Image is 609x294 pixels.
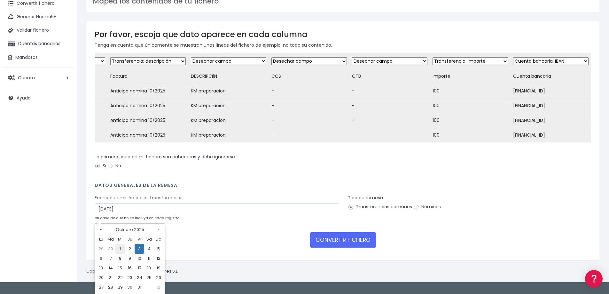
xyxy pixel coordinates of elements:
[348,195,383,201] label: Tipo de remesa
[135,282,144,292] td: 31
[430,113,511,128] td: 100
[349,113,430,128] td: -
[95,30,591,39] h3: Por favor, escoja que dato aparece en cada columna
[115,263,125,273] td: 15
[3,51,74,64] a: Mandatos
[6,163,121,173] a: API
[188,113,269,128] td: KM preparacion
[154,263,163,273] td: 19
[96,273,106,282] td: 20
[269,113,349,128] td: -
[6,101,121,111] a: Videotutoriales
[6,44,121,51] div: Información general
[135,244,144,254] td: 3
[3,10,74,24] a: Generar Norma58
[349,84,430,99] td: -
[95,42,591,49] p: Tenga en cuenta que únicamente se muestran unas líneas del fichero de ejemplo, no todo su contenido.
[144,282,154,292] td: 1
[144,273,154,282] td: 25
[188,69,269,84] td: DESCRIPCIîN
[135,273,144,282] td: 24
[511,128,591,143] td: [FINANCIAL_ID]
[17,95,31,101] span: Ayuda
[413,203,441,210] label: Nóminas
[108,128,188,143] td: Anticipo nomina 10/2025
[96,282,106,292] td: 27
[154,282,163,292] td: 2
[144,263,154,273] td: 18
[106,273,115,282] td: 21
[511,84,591,99] td: [FINANCIAL_ID]
[6,137,121,147] a: General
[269,99,349,113] td: -
[108,69,188,84] td: Factura
[135,263,144,273] td: 17
[269,84,349,99] td: -
[135,234,144,244] th: Vi
[188,128,269,143] td: KM preparacion
[6,81,121,91] a: Formatos
[125,244,135,254] td: 2
[106,244,115,254] td: 30
[154,273,163,282] td: 26
[269,128,349,143] td: -
[96,244,106,254] td: 29
[511,69,591,84] td: Cuenta bancaria
[125,263,135,273] td: 16
[6,154,121,160] div: Programadores
[511,113,591,128] td: [FINANCIAL_ID]
[115,282,125,292] td: 29
[144,244,154,254] td: 4
[6,71,121,77] div: Convertir ficheros
[430,84,511,99] td: 100
[349,99,430,113] td: -
[188,99,269,113] td: KM preparacion
[106,234,115,244] th: Ma
[95,215,179,220] small: en caso de que no se incluya en cada registro
[6,111,121,121] a: Perfiles de empresas
[86,268,179,275] p: Copyright © 2025 .
[154,244,163,254] td: 5
[188,84,269,99] td: KM preparacion
[107,163,121,169] label: No
[6,91,121,101] a: Problemas habituales
[96,234,106,244] th: Lu
[95,163,106,169] label: Si
[125,234,135,244] th: Ju
[125,254,135,263] td: 9
[430,99,511,113] td: 100
[115,244,125,254] td: 1
[154,225,163,234] th: »
[348,203,412,210] label: Transferencias comúnes
[125,282,135,292] td: 30
[108,84,188,99] td: Anticipo nomina 10/2025
[108,113,188,128] td: Anticipo nomina 10/2025
[135,254,144,263] td: 10
[144,234,154,244] th: Sa
[115,234,125,244] th: Mi
[269,69,349,84] td: CCS
[430,128,511,143] td: 100
[6,54,121,64] a: Información general
[115,254,125,263] td: 8
[6,171,121,182] button: Contáctanos
[144,254,154,263] td: 11
[95,154,235,160] label: La primera línea de mi fichero son cabeceras y debe ignorarse
[95,183,591,191] h4: Datos generales de la remesa
[95,195,183,201] label: Fecha de emisión de las transferencias
[6,127,121,133] div: Facturación
[108,99,188,113] td: Anticipo nomina 10/2025
[349,128,430,143] td: -
[154,254,163,263] td: 12
[106,254,115,263] td: 7
[3,91,74,105] a: Ayuda
[96,254,106,263] td: 6
[430,69,511,84] td: Importe
[106,282,115,292] td: 28
[96,263,106,273] td: 13
[310,232,376,248] button: CONVERTIR FICHERO
[3,37,74,51] a: Cuentas bancarias
[154,234,163,244] th: Do
[3,71,74,84] a: Cuenta
[115,273,125,282] td: 22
